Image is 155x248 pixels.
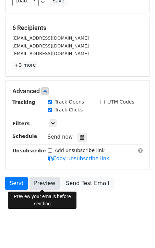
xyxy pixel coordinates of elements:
[5,177,28,190] a: Send
[48,134,73,140] span: Send now
[12,121,30,126] strong: Filters
[29,177,60,190] a: Preview
[12,148,46,153] strong: Unsubscribe
[55,106,83,114] label: Track Clicks
[55,98,84,106] label: Track Opens
[12,51,89,56] small: [EMAIL_ADDRESS][DOMAIN_NAME]
[107,98,134,106] label: UTM Codes
[12,99,35,105] strong: Tracking
[12,24,143,32] h5: 6 Recipients
[61,177,114,190] a: Send Test Email
[8,192,76,209] div: Preview your emails before sending
[12,133,37,139] strong: Schedule
[121,215,155,248] iframe: Chat Widget
[55,147,105,154] label: Add unsubscribe link
[12,35,89,41] small: [EMAIL_ADDRESS][DOMAIN_NAME]
[12,87,143,95] h5: Advanced
[12,61,38,69] a: +3 more
[48,155,109,162] a: Copy unsubscribe link
[12,43,89,48] small: [EMAIL_ADDRESS][DOMAIN_NAME]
